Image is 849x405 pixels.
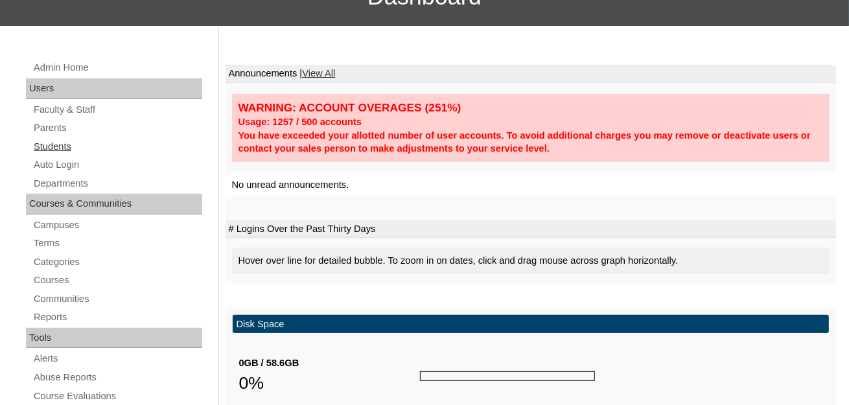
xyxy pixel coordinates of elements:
[32,60,202,76] a: Admin Home
[26,328,202,349] div: Tools
[238,129,824,156] div: You have exceeded your allotted number of user accounts. To avoid additional charges you may remo...
[26,78,202,99] div: Users
[302,68,335,78] a: View All
[32,351,202,367] a: Alerts
[238,117,362,127] strong: Usage: 1257 / 500 accounts
[226,173,837,197] td: No unread announcements.
[32,254,202,270] a: Categories
[32,369,202,386] a: Abuse Reports
[232,248,830,274] div: Hover over line for detailed bubble. To zoom in on dates, click and drag mouse across graph horiz...
[32,102,202,118] a: Faculty & Staff
[233,315,830,334] td: Disk Space
[239,356,420,370] div: 0GB / 58.6GB
[226,65,837,83] td: Announcements |
[32,139,202,155] a: Students
[32,176,202,192] a: Departments
[238,100,824,115] div: WARNING: ACCOUNT OVERAGES (251%)
[32,272,202,288] a: Courses
[32,291,202,307] a: Communities
[32,309,202,325] a: Reports
[32,217,202,233] a: Campuses
[239,370,420,396] div: 0%
[32,388,202,404] a: Course Evaluations
[32,120,202,136] a: Parents
[32,157,202,173] a: Auto Login
[226,220,837,238] td: # Logins Over the Past Thirty Days
[32,235,202,251] a: Terms
[26,194,202,214] div: Courses & Communities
